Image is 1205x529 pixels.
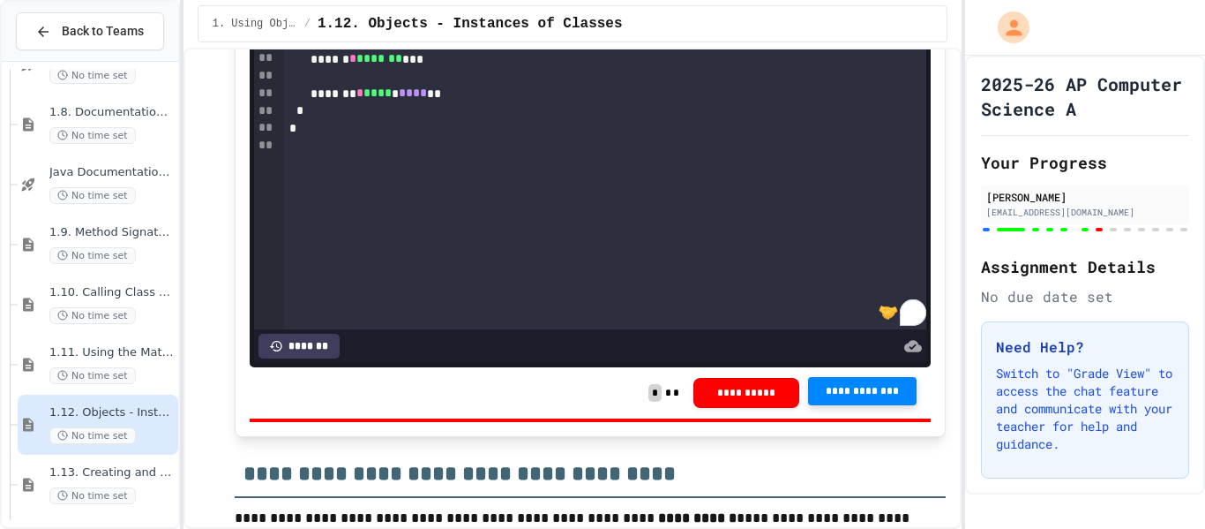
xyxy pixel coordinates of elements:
[49,165,175,180] span: Java Documentation with Comments - Topic 1.8
[49,487,136,504] span: No time set
[49,187,136,204] span: No time set
[996,336,1174,358] h3: Need Help?
[49,225,175,240] span: 1.9. Method Signatures
[981,254,1189,279] h2: Assignment Details
[49,247,136,264] span: No time set
[213,17,297,31] span: 1. Using Objects and Methods
[986,206,1184,219] div: [EMAIL_ADDRESS][DOMAIN_NAME]
[981,286,1189,307] div: No due date set
[996,365,1174,453] p: Switch to "Grade View" to access the chat feature and communicate with your teacher for help and ...
[981,150,1189,175] h2: Your Progress
[49,67,136,84] span: No time set
[318,13,623,34] span: 1.12. Objects - Instances of Classes
[49,367,136,384] span: No time set
[62,22,144,41] span: Back to Teams
[49,285,175,300] span: 1.10. Calling Class Methods
[979,7,1034,48] div: My Account
[49,465,175,480] span: 1.13. Creating and Initializing Objects: Constructors
[49,127,136,144] span: No time set
[304,17,311,31] span: /
[49,105,175,120] span: 1.8. Documentation with Comments and Preconditions
[986,189,1184,205] div: [PERSON_NAME]
[981,72,1189,121] h1: 2025-26 AP Computer Science A
[49,427,136,444] span: No time set
[49,405,175,420] span: 1.12. Objects - Instances of Classes
[49,345,175,360] span: 1.11. Using the Math Class
[49,307,136,324] span: No time set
